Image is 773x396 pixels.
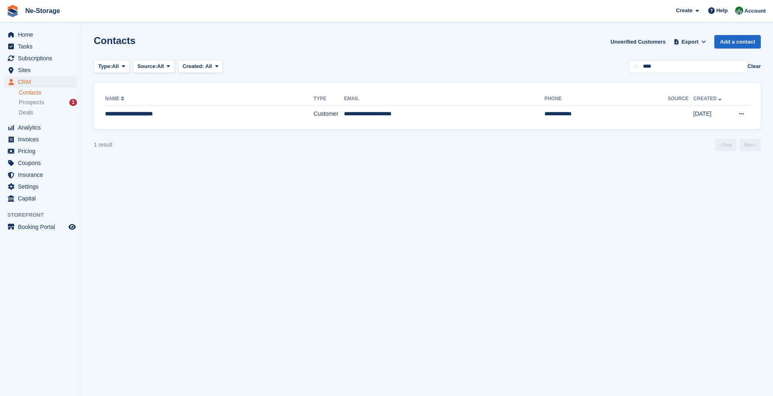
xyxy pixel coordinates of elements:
a: menu [4,53,77,64]
div: 1 [69,99,77,106]
span: Export [682,38,698,46]
span: Help [716,7,728,15]
span: Created: [183,63,204,69]
a: menu [4,145,77,157]
span: Prospects [19,99,44,106]
a: Name [105,96,126,101]
img: Charlotte Nesbitt [735,7,743,15]
a: Unverified Customers [607,35,669,48]
span: Coupons [18,157,67,169]
button: Created: All [178,60,223,73]
a: Prospects 1 [19,98,77,107]
th: Phone [544,92,668,106]
a: Contacts [19,89,77,97]
a: Next [740,139,761,151]
a: menu [4,76,77,88]
a: menu [4,64,77,76]
td: [DATE] [694,106,730,123]
a: Ne-Storage [22,4,63,18]
span: Home [18,29,67,40]
a: menu [4,122,77,133]
span: Deals [19,109,33,117]
a: menu [4,29,77,40]
span: All [112,62,119,70]
td: Customer [314,106,344,123]
a: menu [4,181,77,192]
span: Source: [137,62,157,70]
nav: Page [714,139,762,151]
div: 1 result [94,141,112,149]
a: Add a contact [714,35,761,48]
a: Previous [715,139,736,151]
span: All [205,63,212,69]
a: Created [694,96,723,101]
a: menu [4,134,77,145]
a: menu [4,157,77,169]
span: Sites [18,64,67,76]
span: Subscriptions [18,53,67,64]
span: Capital [18,193,67,204]
button: Export [672,35,708,48]
a: menu [4,169,77,180]
span: All [157,62,164,70]
th: Type [314,92,344,106]
span: Pricing [18,145,67,157]
span: Insurance [18,169,67,180]
span: Type: [98,62,112,70]
a: menu [4,193,77,204]
span: Account [744,7,766,15]
th: Email [344,92,544,106]
h1: Contacts [94,35,136,46]
a: Preview store [67,222,77,232]
th: Source [667,92,693,106]
span: CRM [18,76,67,88]
button: Clear [747,62,761,70]
button: Type: All [94,60,130,73]
span: Create [676,7,692,15]
span: Invoices [18,134,67,145]
span: Booking Portal [18,221,67,233]
a: Deals [19,108,77,117]
span: Settings [18,181,67,192]
img: stora-icon-8386f47178a22dfd0bd8f6a31ec36ba5ce8667c1dd55bd0f319d3a0aa187defe.svg [7,5,19,17]
span: Analytics [18,122,67,133]
a: menu [4,41,77,52]
a: menu [4,221,77,233]
button: Source: All [133,60,175,73]
span: Storefront [7,211,81,219]
span: Tasks [18,41,67,52]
